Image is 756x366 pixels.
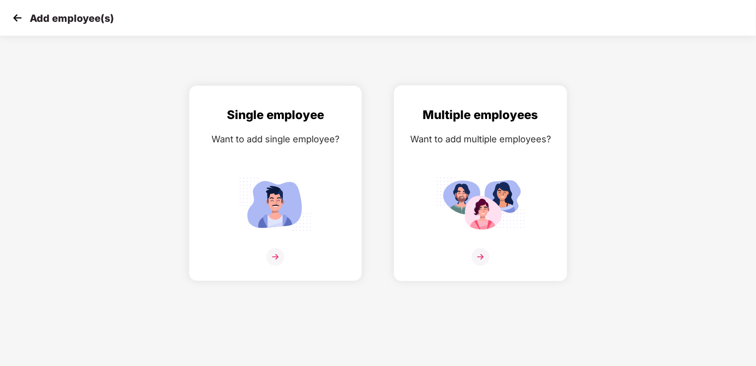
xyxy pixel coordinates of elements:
img: svg+xml;base64,PHN2ZyB4bWxucz0iaHR0cDovL3d3dy53My5vcmcvMjAwMC9zdmciIGlkPSJTaW5nbGVfZW1wbG95ZWUiIH... [231,173,320,235]
img: svg+xml;base64,PHN2ZyB4bWxucz0iaHR0cDovL3d3dy53My5vcmcvMjAwMC9zdmciIHdpZHRoPSIzNiIgaGVpZ2h0PSIzNi... [472,248,489,266]
div: Single employee [199,106,352,124]
p: Add employee(s) [30,12,114,24]
div: Multiple employees [404,106,557,124]
img: svg+xml;base64,PHN2ZyB4bWxucz0iaHR0cDovL3d3dy53My5vcmcvMjAwMC9zdmciIGlkPSJNdWx0aXBsZV9lbXBsb3llZS... [436,173,525,235]
div: Want to add single employee? [199,132,352,146]
div: Want to add multiple employees? [404,132,557,146]
img: svg+xml;base64,PHN2ZyB4bWxucz0iaHR0cDovL3d3dy53My5vcmcvMjAwMC9zdmciIHdpZHRoPSIzMCIgaGVpZ2h0PSIzMC... [10,10,25,25]
img: svg+xml;base64,PHN2ZyB4bWxucz0iaHR0cDovL3d3dy53My5vcmcvMjAwMC9zdmciIHdpZHRoPSIzNiIgaGVpZ2h0PSIzNi... [267,248,284,266]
